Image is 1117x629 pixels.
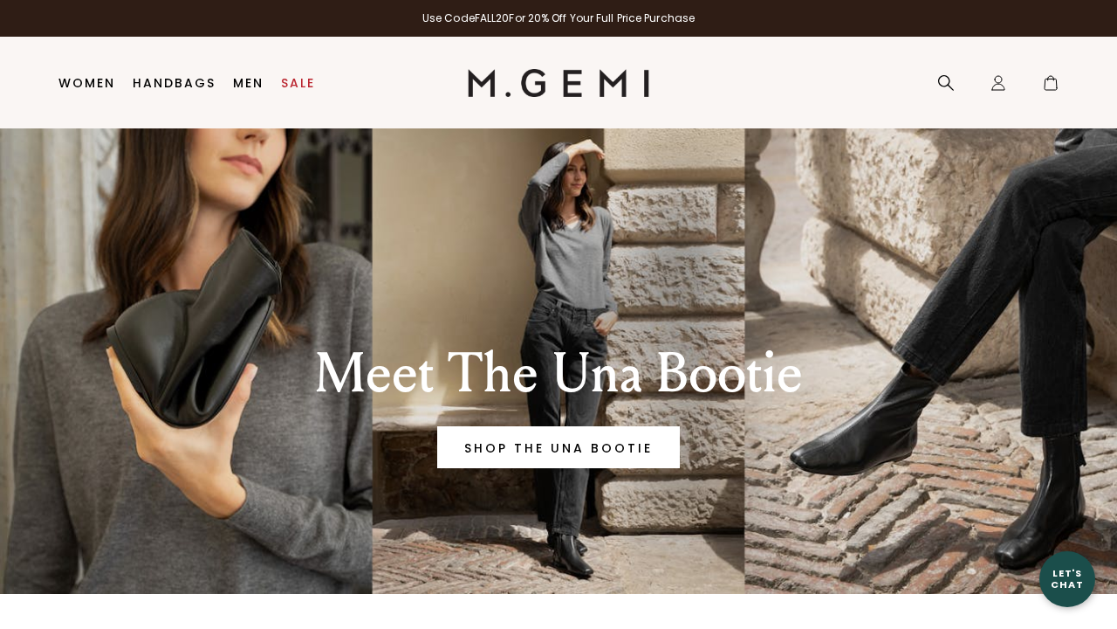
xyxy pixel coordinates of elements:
a: Men [233,76,264,90]
img: M.Gemi [468,69,650,97]
div: Let's Chat [1039,568,1095,590]
strong: FALL20 [475,10,510,25]
a: Banner primary button [437,426,680,468]
div: Meet The Una Bootie [235,342,882,405]
a: Handbags [133,76,216,90]
a: Sale [281,76,315,90]
a: Women [58,76,115,90]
